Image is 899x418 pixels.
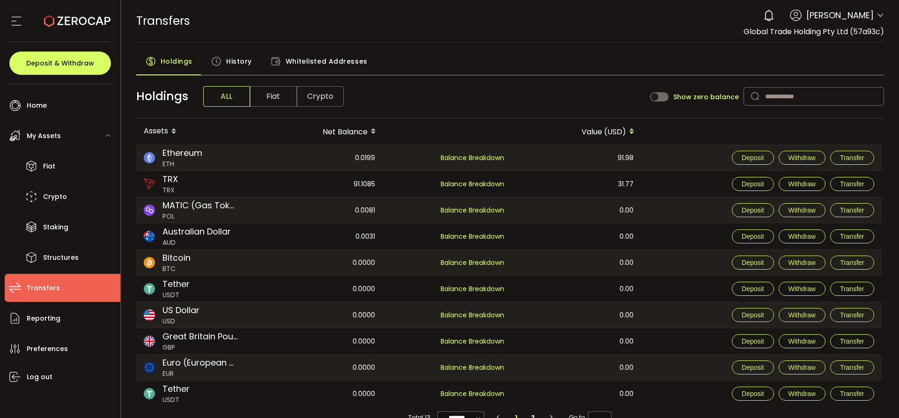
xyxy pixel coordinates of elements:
span: Fiat [43,160,55,173]
span: Transfer [840,206,864,214]
div: 0.0000 [254,381,383,407]
span: Transfer [840,180,864,188]
button: Withdraw [779,282,825,296]
span: Transfer [840,233,864,240]
button: Transfer [830,151,874,165]
div: Value (USD) [513,124,642,139]
span: Deposit [742,154,764,161]
div: 0.00 [513,198,641,223]
img: matic_polygon_portfolio.png [144,205,155,216]
button: Deposit [732,334,774,348]
img: aud_portfolio.svg [144,231,155,242]
button: Deposit [732,360,774,374]
span: Holdings [136,88,188,105]
span: Deposit [742,233,764,240]
img: usdt_portfolio.svg [144,283,155,294]
span: Balance Breakdown [441,153,504,162]
div: 91.98 [513,145,641,170]
img: usd_portfolio.svg [144,309,155,321]
button: Transfer [830,229,874,243]
img: eth_portfolio.svg [144,152,155,163]
span: [PERSON_NAME] [806,9,874,22]
div: Assets [136,124,254,139]
span: Withdraw [788,311,816,319]
div: 0.0081 [254,198,383,223]
img: btc_portfolio.svg [144,257,155,268]
button: Withdraw [779,308,825,322]
img: gbp_portfolio.svg [144,336,155,347]
span: MATIC (Gas Token) [162,199,238,212]
div: 0.00 [513,328,641,354]
span: Balance Breakdown [441,362,504,373]
button: Deposit [732,387,774,401]
span: Deposit [742,180,764,188]
button: Transfer [830,256,874,270]
span: Transfer [840,337,864,345]
button: Transfer [830,334,874,348]
button: Withdraw [779,229,825,243]
span: Deposit & Withdraw [26,60,94,66]
div: 0.00 [513,302,641,328]
button: Deposit & Withdraw [9,51,111,75]
button: Transfer [830,282,874,296]
span: Balance Breakdown [441,284,504,294]
div: 0.0000 [254,302,383,328]
span: Balance Breakdown [441,310,504,321]
iframe: Chat Widget [852,373,899,418]
span: Withdraw [788,285,816,293]
span: Withdraw [788,233,816,240]
span: Balance Breakdown [441,232,504,241]
span: USDT [162,290,190,300]
span: Log out [27,370,52,384]
span: Crypto [43,190,67,204]
span: ETH [162,159,202,169]
span: Transfers [27,281,60,295]
span: GBP [162,343,238,352]
span: Show zero balance [673,94,739,100]
span: Transfer [840,259,864,266]
button: Deposit [732,308,774,322]
span: Withdraw [788,206,816,214]
span: Transfer [840,285,864,293]
span: Balance Breakdown [441,257,504,268]
span: Deposit [742,311,764,319]
span: Withdraw [788,180,816,188]
button: Deposit [732,203,774,217]
span: Deposit [742,337,764,345]
span: Tether [162,278,190,290]
span: Global Trade Holding Pty Ltd (57a93c) [744,26,884,37]
span: Transfers [136,13,190,29]
span: Great Britain Pound [162,330,238,343]
span: Balance Breakdown [441,336,504,347]
button: Deposit [732,229,774,243]
button: Withdraw [779,334,825,348]
span: History [226,52,252,71]
span: Deposit [742,259,764,266]
span: Whitelisted Addresses [286,52,368,71]
img: usdt_portfolio.svg [144,388,155,399]
span: Balance Breakdown [441,389,504,399]
button: Withdraw [779,360,825,374]
span: EUR [162,369,238,379]
button: Withdraw [779,203,825,217]
span: Transfer [840,364,864,371]
span: US Dollar [162,304,199,316]
button: Deposit [732,256,774,270]
span: BTC [162,264,191,274]
div: 0.0000 [254,355,383,380]
div: 0.0000 [254,250,383,275]
span: AUD [162,238,231,248]
div: 0.0199 [254,145,383,170]
span: Withdraw [788,259,816,266]
span: Withdraw [788,154,816,161]
span: Withdraw [788,364,816,371]
span: Deposit [742,390,764,397]
div: 0.00 [513,223,641,249]
button: Transfer [830,203,874,217]
span: Deposit [742,285,764,293]
div: 0.00 [513,381,641,407]
span: Withdraw [788,390,816,397]
span: Bitcoin [162,251,191,264]
button: Withdraw [779,177,825,191]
